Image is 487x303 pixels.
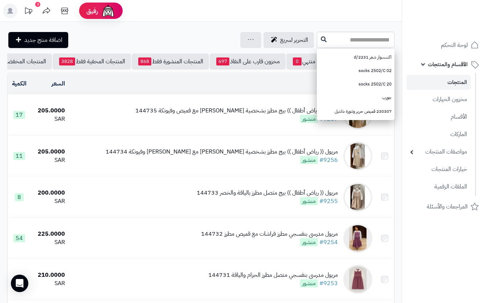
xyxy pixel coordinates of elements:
img: مريول مدرسي بنفسجي متصل مطرز الحزام والياقة 144731 [343,265,372,294]
div: Open Intercom Messenger [11,275,28,292]
a: المراجعات والأسئلة [406,198,483,215]
div: مريول مدرسي بنفسجي متصل مطرز الحزام والياقة 144731 [208,271,338,279]
div: 205.0000 [33,107,65,115]
a: اضافة منتج جديد [8,32,68,48]
a: خيارات المنتجات [406,162,471,177]
span: منشور [300,156,318,164]
a: جورب [317,91,394,104]
a: الأقسام [406,109,471,125]
a: #9253 [319,279,338,288]
a: المنتجات [406,75,471,90]
div: مريول مدرسي بنفسجي مطرز فراشات مع قميص مطرز 144732 [201,230,338,238]
a: socks 2502/C 20 [317,77,394,91]
a: socks 2502/C 02 [317,64,394,77]
a: 230307 قميص حرير وتنورة دانتيل [317,105,394,118]
div: SAR [33,238,65,247]
span: اضافة منتج جديد [24,36,62,44]
span: لوحة التحكم [441,40,468,50]
img: مريول (( رياض أطفال )) بيج متصل مطرز بالياقة والخصر 144733 [343,183,372,212]
a: لوحة التحكم [406,36,483,54]
a: مخزون منتهي0 [286,53,338,69]
span: 3828 [59,57,75,65]
img: مريول (( رياض أطفال )) بيج مطرز بشخصية ستيتش مع قميص وفيونكة 144734 [343,141,372,171]
span: التحرير لسريع [280,36,308,44]
a: التحرير لسريع [263,32,314,48]
div: مريول (( رياض أطفال )) بيج مطرز بشخصية [PERSON_NAME] مع قميص وفيونكة 144735 [135,107,338,115]
span: 11 [13,152,25,160]
div: مريول (( رياض أطفال )) بيج مطرز بشخصية [PERSON_NAME] مع [PERSON_NAME] وفيونكة 144734 [106,148,338,156]
a: #9256 [319,156,338,164]
a: مخزون قارب على النفاذ697 [210,53,286,69]
span: منشور [300,238,318,246]
a: #9255 [319,197,338,206]
span: 697 [216,57,229,65]
div: SAR [33,279,65,288]
div: مريول (( رياض أطفال )) بيج متصل مطرز بالياقة والخصر 144733 [197,189,338,197]
a: الكمية [12,79,26,88]
span: 54 [13,234,25,242]
div: 3 [35,2,40,7]
a: اكسسوار شعر 2231/d [317,51,394,64]
span: منشور [300,197,318,205]
span: المراجعات والأسئلة [427,202,468,212]
img: logo-2.png [438,18,480,33]
div: SAR [33,115,65,123]
span: رفيق [86,7,98,15]
div: SAR [33,156,65,164]
span: منشور [300,115,318,123]
a: الماركات [406,127,471,142]
span: 17 [13,111,25,119]
img: ai-face.png [101,4,115,18]
a: مواصفات المنتجات [406,144,471,160]
span: الأقسام والمنتجات [428,59,468,69]
span: منشور [300,279,318,287]
span: 868 [138,57,151,65]
div: 200.0000 [33,189,65,197]
a: المنتجات المنشورة فقط868 [132,53,209,69]
div: SAR [33,197,65,206]
span: 0 [293,57,302,65]
div: 210.0000 [33,271,65,279]
a: مخزون الخيارات [406,92,471,107]
div: 205.0000 [33,148,65,156]
a: السعر [52,79,65,88]
div: 225.0000 [33,230,65,238]
a: الملفات الرقمية [406,179,471,195]
img: مريول مدرسي بنفسجي مطرز فراشات مع قميص مطرز 144732 [343,224,372,253]
a: المنتجات المخفية فقط3828 [53,53,131,69]
a: #9254 [319,238,338,247]
a: تحديثات المنصة [19,4,37,20]
span: 8 [15,193,24,201]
